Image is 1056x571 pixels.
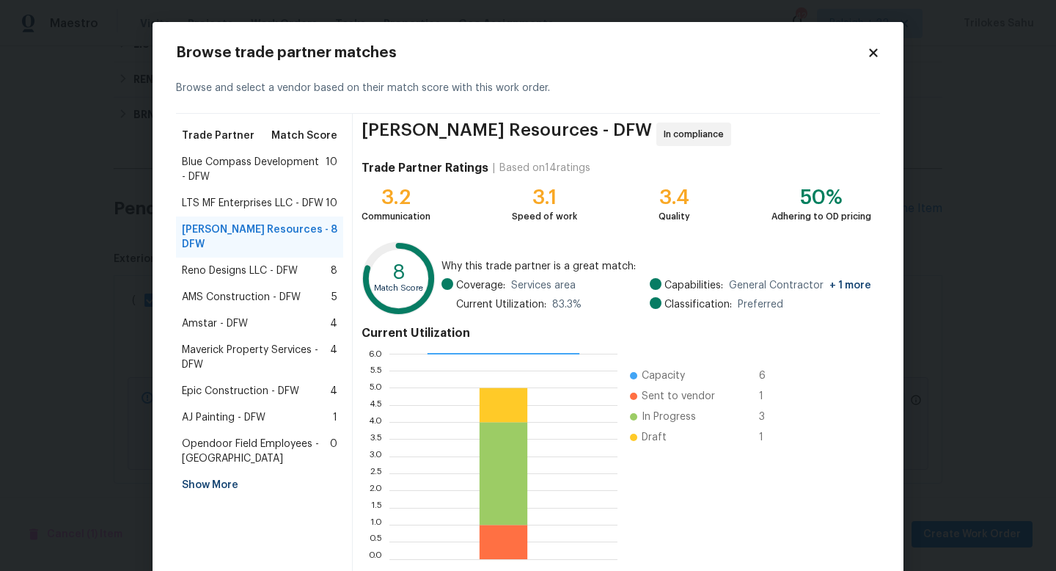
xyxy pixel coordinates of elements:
div: 3.4 [659,190,690,205]
text: 2.0 [369,486,382,495]
div: Browse and select a vendor based on their match score with this work order. [176,63,880,114]
span: Classification: [664,297,732,312]
text: 4.5 [369,401,382,410]
span: [PERSON_NAME] Resources - DFW [362,123,652,146]
span: 1 [333,410,337,425]
h4: Trade Partner Ratings [362,161,488,175]
text: 8 [392,262,406,283]
span: 10 [326,155,337,184]
span: 0 [330,437,337,466]
div: Quality [659,209,690,224]
div: Speed of work [512,209,577,224]
text: 0.5 [369,537,382,546]
span: 3 [759,410,782,424]
span: Trade Partner [182,128,254,143]
div: Show More [176,472,343,498]
span: AMS Construction - DFW [182,290,301,305]
text: 4.0 [368,418,382,426]
span: [PERSON_NAME] Resources - DFW [182,222,331,252]
span: Epic Construction - DFW [182,384,299,399]
div: 3.1 [512,190,577,205]
span: In compliance [664,127,730,142]
text: 3.5 [370,434,382,443]
span: Match Score [271,128,337,143]
span: 6 [759,368,782,383]
text: 3.0 [369,452,382,461]
span: 4 [330,316,337,331]
div: 3.2 [362,190,430,205]
span: General Contractor [729,278,871,293]
text: 1.0 [370,520,382,529]
span: AJ Painting - DFW [182,410,265,425]
span: Capacity [642,368,685,383]
span: 4 [330,384,337,399]
span: Sent to vendor [642,389,715,404]
div: 50% [771,190,871,205]
text: 0.0 [368,555,382,564]
h2: Browse trade partner matches [176,46,867,60]
span: 5 [331,290,337,305]
span: Draft [642,430,667,445]
span: 1 [759,430,782,445]
text: 2.5 [370,469,382,478]
span: Coverage: [456,278,505,293]
span: Preferred [738,297,783,312]
text: 1.5 [371,503,382,512]
div: Communication [362,209,430,224]
span: 10 [326,196,337,211]
span: Amstar - DFW [182,316,248,331]
span: 1 [759,389,782,404]
text: 5.0 [369,383,382,392]
span: Reno Designs LLC - DFW [182,263,298,278]
span: 8 [331,222,337,252]
span: In Progress [642,410,696,424]
span: 4 [330,343,337,372]
span: 83.3 % [552,297,582,312]
div: Adhering to OD pricing [771,209,871,224]
h4: Current Utilization [362,326,871,341]
span: Why this trade partner is a great match: [441,259,871,274]
span: 8 [331,263,337,278]
span: Current Utilization: [456,297,546,312]
text: 5.5 [370,366,382,375]
span: LTS MF Enterprises LLC - DFW [182,196,323,211]
span: Blue Compass Development - DFW [182,155,326,184]
span: Services area [511,278,576,293]
div: Based on 14 ratings [499,161,590,175]
span: Opendoor Field Employees - [GEOGRAPHIC_DATA] [182,437,330,466]
div: | [488,161,499,175]
span: Capabilities: [664,278,723,293]
span: Maverick Property Services - DFW [182,343,330,372]
span: + 1 more [829,280,871,291]
text: 6.0 [368,349,382,358]
text: Match Score [374,284,423,292]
